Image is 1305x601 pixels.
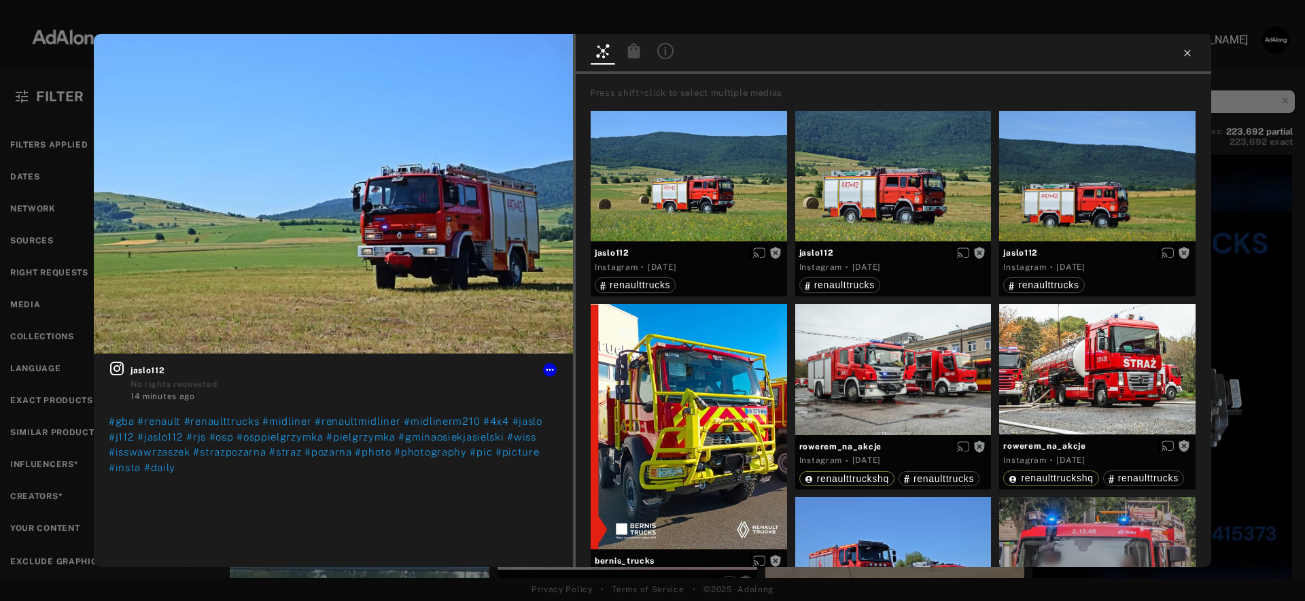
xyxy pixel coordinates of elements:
div: renaulttruckshq [1009,473,1093,483]
span: #jaslo112 [137,431,183,443]
span: #picture [495,446,540,458]
span: · [641,262,644,273]
div: Press shift+click to select multiple medias [590,86,1206,100]
button: Enable diffusion on this media [1158,245,1178,260]
span: #renaulttrucks [184,415,260,427]
span: #rjs [186,431,206,443]
span: #strazpozarna [193,446,266,458]
div: renaulttrucks [600,280,670,290]
span: #daily [144,462,175,473]
span: · [846,456,849,466]
div: Instagram [1003,261,1046,273]
span: rowerem_na_akcje [799,441,988,453]
span: jaslo112 [1003,247,1191,259]
span: rowerem_na_akcje [1003,440,1191,452]
time: 2025-02-26T20:57:04.000Z [852,456,881,465]
span: #renault [137,415,181,427]
span: #gminaosiekjasielski [398,431,504,443]
button: Enable diffusion on this media [953,245,973,260]
span: #photo [355,446,391,458]
button: Enable diffusion on this media [1158,439,1178,453]
time: 2025-09-04T13:01:25.000Z [130,392,195,401]
span: Rights not requested [769,555,782,565]
div: Instagram [595,261,638,273]
span: #midlinerm210 [404,415,480,427]
span: #wiss [507,431,536,443]
span: #insta [109,462,141,473]
span: renaulttrucks [913,473,974,484]
time: 2025-08-24T13:00:41.000Z [852,262,881,272]
span: #renaultmidliner [315,415,400,427]
span: #pozarna [304,446,352,458]
span: #pic [470,446,492,458]
span: bernis_trucks [595,555,783,567]
span: #osppielgrzymka [237,431,324,443]
div: renaulttrucks [1009,280,1079,290]
span: Rights not requested [1178,247,1190,257]
button: Enable diffusion on this media [953,439,973,453]
span: #gba [109,415,135,427]
img: 537011894_1331824955610493_8926091190658673487_n.jpg [94,34,573,354]
span: #isswawrzaszek [109,446,190,458]
span: #midliner [262,415,311,427]
button: Enable diffusion on this media [749,245,769,260]
button: Enable diffusion on this media [749,553,769,568]
span: renaulttrucks [610,279,670,290]
span: renaulttrucks [1018,279,1079,290]
div: renaulttruckshq [805,474,889,483]
time: 2025-08-26T13:00:39.000Z [648,262,676,272]
div: Instagram [799,261,842,273]
span: · [846,262,849,273]
span: #pielgrzymka [326,431,395,443]
span: renaulttruckshq [817,473,889,484]
span: Rights not requested [973,247,986,257]
div: Instagram [799,454,842,466]
span: Rights not requested [973,441,986,451]
span: #osp [209,431,234,443]
span: #straz [269,446,301,458]
span: jaslo112 [799,247,988,259]
span: renaulttrucks [814,279,875,290]
div: renaulttrucks [904,474,974,483]
div: renaulttrucks [805,280,875,290]
iframe: Chat Widget [1237,536,1305,601]
span: #jaslo [512,415,542,427]
span: No rights requested [130,379,217,389]
span: Rights not requested [769,247,782,257]
span: jaslo112 [595,247,783,259]
span: #j112 [109,431,135,443]
time: 2025-02-26T20:57:04.000Z [1056,456,1085,465]
div: renaulttrucks [1109,473,1179,483]
time: 2025-08-20T16:00:09.000Z [1056,262,1085,272]
div: Instagram [1003,454,1046,466]
span: #4x4 [483,415,509,427]
span: renaulttruckshq [1021,473,1093,483]
span: · [1050,262,1054,273]
span: #photography [394,446,466,458]
span: renaulttrucks [1118,473,1179,483]
span: · [1050,455,1054,466]
span: Rights not requested [1178,441,1190,450]
span: jaslo112 [130,364,558,377]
